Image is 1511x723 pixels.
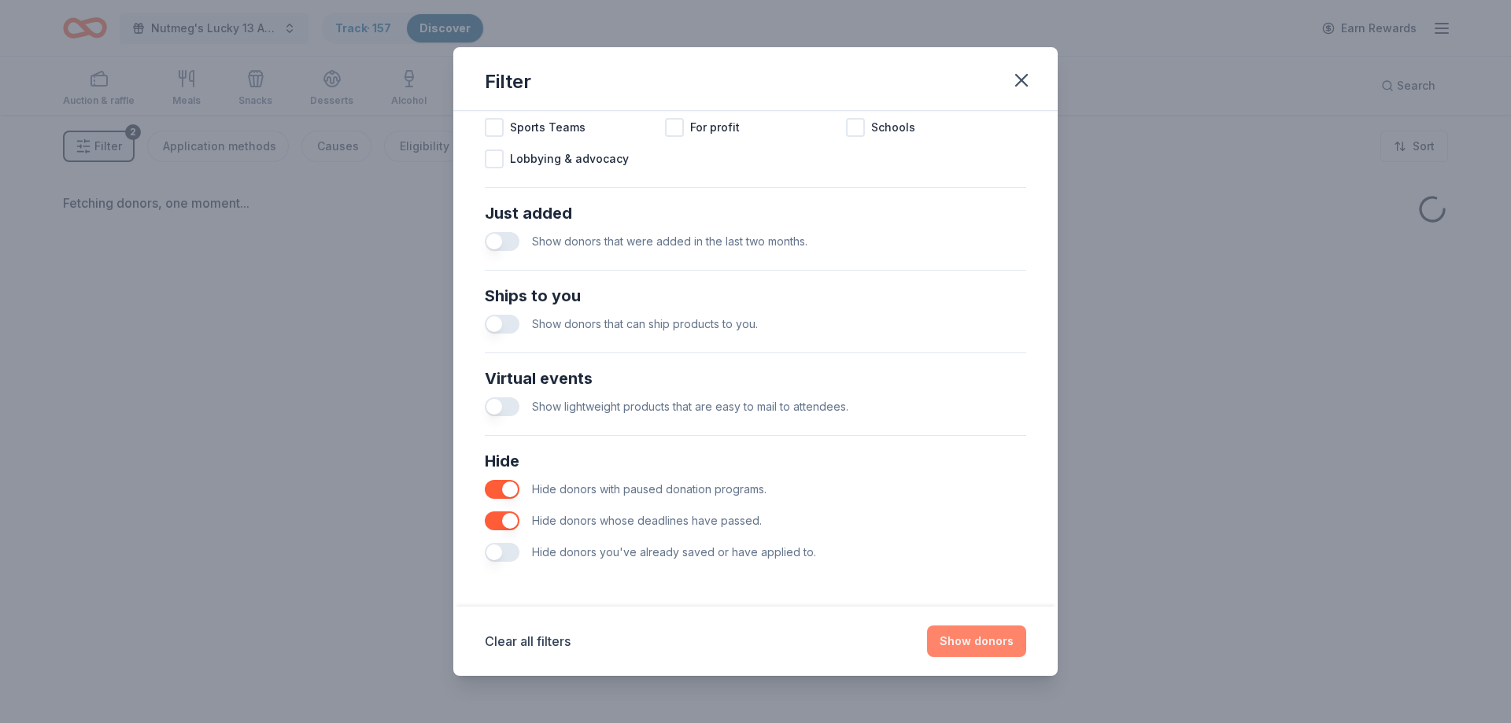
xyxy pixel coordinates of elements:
[485,201,1026,226] div: Just added
[532,514,762,527] span: Hide donors whose deadlines have passed.
[532,234,807,248] span: Show donors that were added in the last two months.
[510,149,629,168] span: Lobbying & advocacy
[485,632,571,651] button: Clear all filters
[510,118,586,137] span: Sports Teams
[690,118,740,137] span: For profit
[485,448,1026,474] div: Hide
[485,283,1026,308] div: Ships to you
[532,482,767,496] span: Hide donors with paused donation programs.
[485,366,1026,391] div: Virtual events
[871,118,915,137] span: Schools
[927,625,1026,657] button: Show donors
[485,69,531,94] div: Filter
[532,400,848,413] span: Show lightweight products that are easy to mail to attendees.
[532,545,816,559] span: Hide donors you've already saved or have applied to.
[532,317,758,330] span: Show donors that can ship products to you.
